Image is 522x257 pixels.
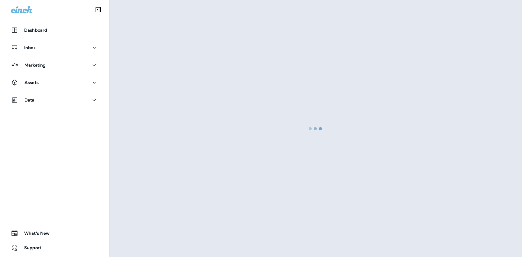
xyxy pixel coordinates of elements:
[6,59,103,71] button: Marketing
[24,80,39,85] p: Assets
[6,77,103,89] button: Assets
[6,242,103,254] button: Support
[24,45,36,50] p: Inbox
[24,98,35,102] p: Data
[6,24,103,36] button: Dashboard
[90,4,107,16] button: Collapse Sidebar
[24,63,46,67] p: Marketing
[18,245,41,252] span: Support
[6,94,103,106] button: Data
[18,231,50,238] span: What's New
[24,28,47,33] p: Dashboard
[6,227,103,239] button: What's New
[6,42,103,54] button: Inbox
